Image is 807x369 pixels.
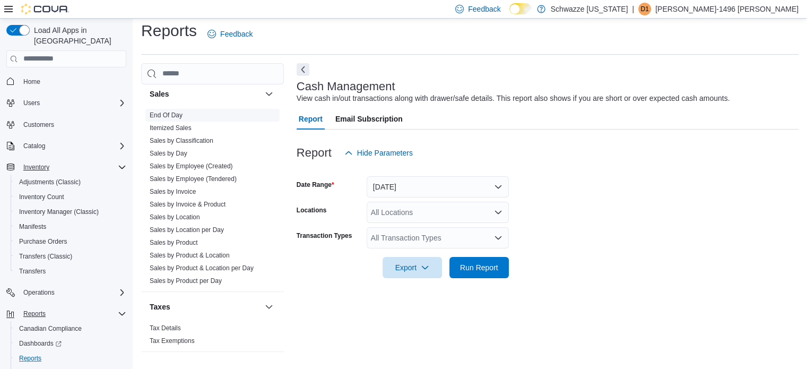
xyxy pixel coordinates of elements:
[150,137,213,144] a: Sales by Classification
[150,277,222,285] span: Sales by Product per Day
[297,206,327,214] label: Locations
[449,257,509,278] button: Run Report
[150,162,233,170] a: Sales by Employee (Created)
[141,109,284,291] div: Sales
[297,80,395,93] h3: Cash Management
[15,235,72,248] a: Purchase Orders
[11,321,131,336] button: Canadian Compliance
[340,142,417,164] button: Hide Parameters
[551,3,628,15] p: Schwazze [US_STATE]
[11,351,131,366] button: Reports
[509,3,532,14] input: Dark Mode
[150,324,181,332] span: Tax Details
[23,288,55,297] span: Operations
[150,201,225,208] a: Sales by Invoice & Product
[15,191,68,203] a: Inventory Count
[19,267,46,276] span: Transfers
[150,89,261,99] button: Sales
[19,222,46,231] span: Manifests
[15,176,126,188] span: Adjustments (Classic)
[141,20,197,41] h1: Reports
[19,75,45,88] a: Home
[509,14,510,15] span: Dark Mode
[640,3,648,15] span: D1
[15,176,85,188] a: Adjustments (Classic)
[23,99,40,107] span: Users
[150,337,195,345] span: Tax Exemptions
[19,208,99,216] span: Inventory Manager (Classic)
[632,3,634,15] p: |
[150,238,198,247] span: Sales by Product
[19,118,126,131] span: Customers
[15,352,126,365] span: Reports
[23,163,49,171] span: Inventory
[2,285,131,300] button: Operations
[150,175,237,183] a: Sales by Employee (Tendered)
[150,111,183,119] a: End Of Day
[299,108,323,130] span: Report
[11,249,131,264] button: Transfers (Classic)
[15,322,126,335] span: Canadian Compliance
[460,262,498,273] span: Run Report
[19,307,50,320] button: Reports
[15,205,126,218] span: Inventory Manager (Classic)
[15,250,126,263] span: Transfers (Classic)
[19,237,67,246] span: Purchase Orders
[19,193,64,201] span: Inventory Count
[11,219,131,234] button: Manifests
[23,310,46,318] span: Reports
[150,213,200,221] a: Sales by Location
[19,97,126,109] span: Users
[15,250,76,263] a: Transfers (Classic)
[150,239,198,246] a: Sales by Product
[150,188,196,195] a: Sales by Invoice
[15,337,66,350] a: Dashboards
[30,25,126,46] span: Load All Apps in [GEOGRAPHIC_DATA]
[15,265,126,278] span: Transfers
[389,257,436,278] span: Export
[263,301,275,313] button: Taxes
[15,337,126,350] span: Dashboards
[23,121,54,129] span: Customers
[2,117,131,132] button: Customers
[150,264,254,272] a: Sales by Product & Location per Day
[150,187,196,196] span: Sales by Invoice
[141,322,284,351] div: Taxes
[383,257,442,278] button: Export
[19,339,62,348] span: Dashboards
[23,78,40,86] span: Home
[297,181,334,189] label: Date Range
[150,150,187,157] a: Sales by Day
[11,234,131,249] button: Purchase Orders
[494,234,502,242] button: Open list of options
[297,63,309,76] button: Next
[19,118,58,131] a: Customers
[150,252,230,259] a: Sales by Product & Location
[19,286,126,299] span: Operations
[150,149,187,158] span: Sales by Day
[638,3,651,15] div: Danny-1496 Moreno
[2,306,131,321] button: Reports
[335,108,403,130] span: Email Subscription
[150,89,169,99] h3: Sales
[297,147,332,159] h3: Report
[11,175,131,190] button: Adjustments (Classic)
[15,265,50,278] a: Transfers
[150,200,225,209] span: Sales by Invoice & Product
[19,354,41,363] span: Reports
[19,140,126,152] span: Catalog
[19,324,82,333] span: Canadian Compliance
[19,252,72,261] span: Transfers (Classic)
[19,307,126,320] span: Reports
[19,140,49,152] button: Catalog
[297,93,730,104] div: View cash in/out transactions along with drawer/safe details. This report also shows if you are s...
[15,352,46,365] a: Reports
[357,148,413,158] span: Hide Parameters
[150,302,170,312] h3: Taxes
[150,226,224,234] a: Sales by Location per Day
[150,302,261,312] button: Taxes
[150,124,192,132] a: Itemized Sales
